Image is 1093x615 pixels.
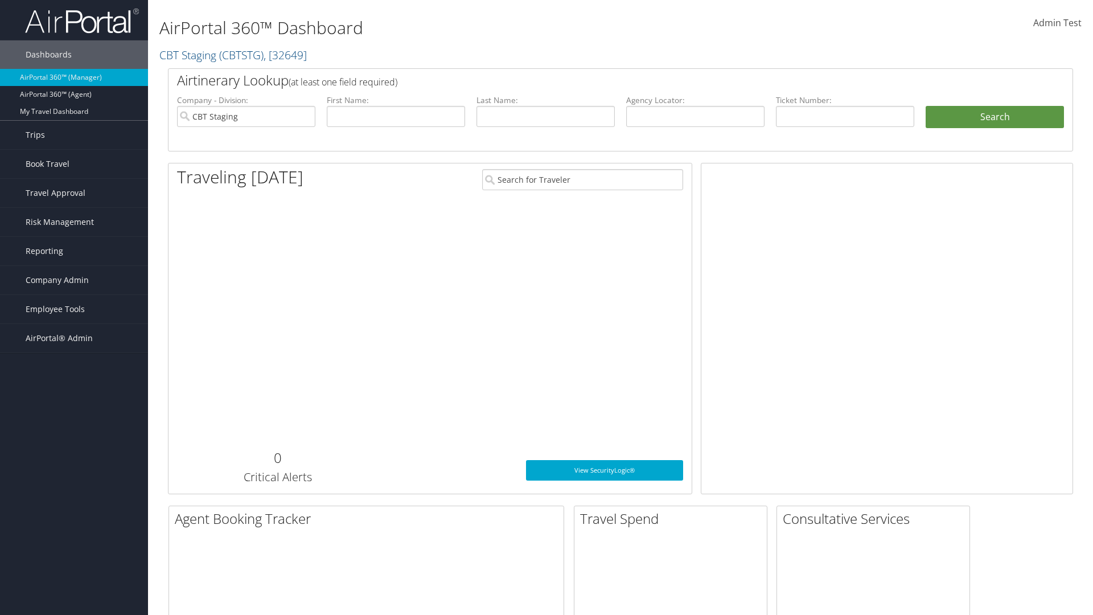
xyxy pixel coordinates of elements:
h2: Consultative Services [783,509,969,528]
span: Dashboards [26,40,72,69]
button: Search [926,106,1064,129]
span: Company Admin [26,266,89,294]
h2: Travel Spend [580,509,767,528]
span: Admin Test [1033,17,1082,29]
h2: Airtinerary Lookup [177,71,989,90]
span: ( CBTSTG ) [219,47,264,63]
h2: Agent Booking Tracker [175,509,564,528]
label: Ticket Number: [776,95,914,106]
h2: 0 [177,448,378,468]
span: Risk Management [26,208,94,236]
span: , [ 32649 ] [264,47,307,63]
a: View SecurityLogic® [526,460,683,481]
span: AirPortal® Admin [26,324,93,352]
label: First Name: [327,95,465,106]
img: airportal-logo.png [25,7,139,34]
span: Reporting [26,237,63,265]
h1: AirPortal 360™ Dashboard [159,16,774,40]
input: Search for Traveler [482,169,683,190]
label: Last Name: [476,95,615,106]
span: Trips [26,121,45,149]
h3: Critical Alerts [177,469,378,485]
label: Company - Division: [177,95,315,106]
label: Agency Locator: [626,95,765,106]
a: CBT Staging [159,47,307,63]
h1: Traveling [DATE] [177,165,303,189]
a: Admin Test [1033,6,1082,41]
span: Book Travel [26,150,69,178]
span: (at least one field required) [289,76,397,88]
span: Travel Approval [26,179,85,207]
span: Employee Tools [26,295,85,323]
